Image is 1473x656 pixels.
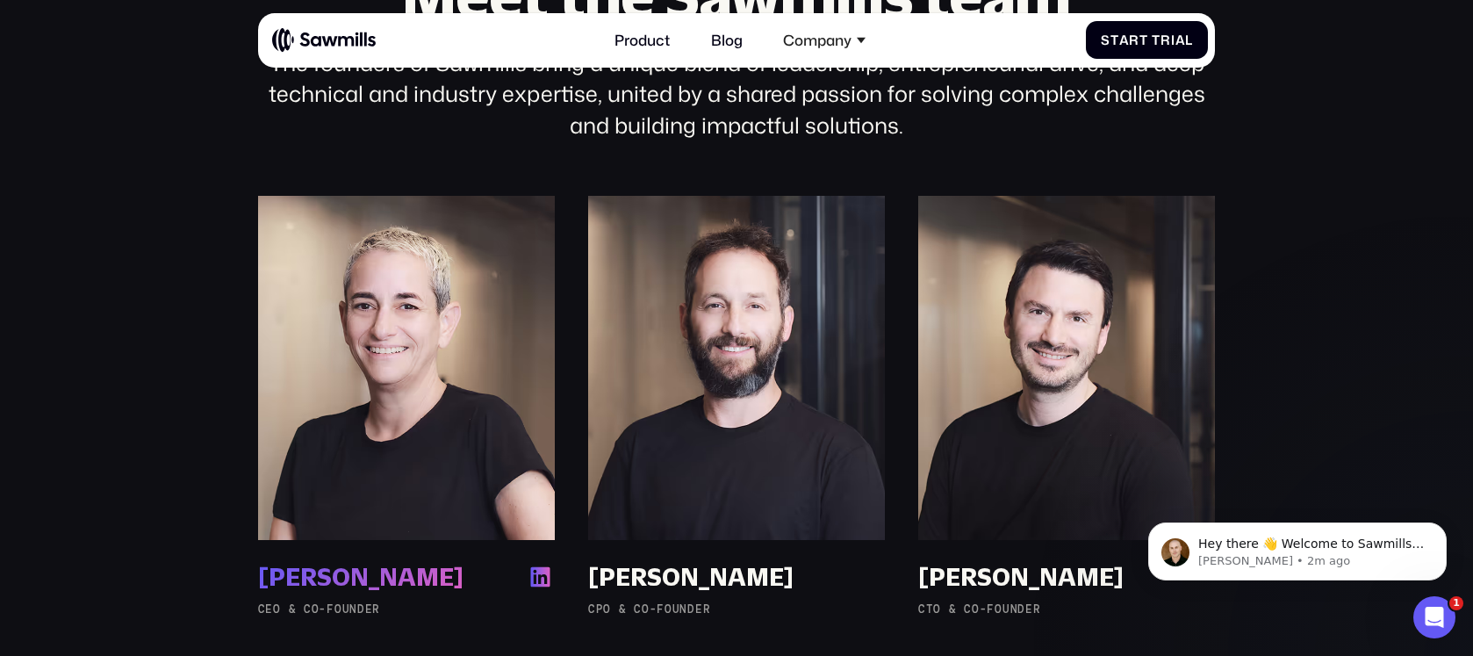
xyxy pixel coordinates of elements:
[258,47,1216,141] div: The founders of Sawmills bring a unique blend of leadership, entrepreneurial drive, and deep tech...
[1171,32,1175,48] span: i
[1413,596,1455,638] iframe: Intercom live chat
[258,603,555,616] div: CEO & Co-Founder
[1129,32,1139,48] span: r
[258,196,555,617] a: [PERSON_NAME]CEO & Co-Founder
[1119,32,1130,48] span: a
[1152,32,1160,48] span: T
[783,32,851,49] div: Company
[1101,32,1110,48] span: S
[1185,32,1193,48] span: l
[1449,596,1463,610] span: 1
[258,562,463,593] div: [PERSON_NAME]
[588,196,885,617] a: [PERSON_NAME]CPO & Co-Founder
[918,603,1215,616] div: CTO & Co-Founder
[700,20,753,60] a: Blog
[604,20,681,60] a: Product
[1175,32,1186,48] span: a
[918,196,1215,617] a: [PERSON_NAME]CTO & Co-Founder
[1122,486,1473,609] iframe: Intercom notifications message
[1139,32,1148,48] span: t
[1110,32,1119,48] span: t
[772,20,877,60] div: Company
[1160,32,1171,48] span: r
[588,603,885,616] div: CPO & Co-Founder
[1086,21,1208,59] a: StartTrial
